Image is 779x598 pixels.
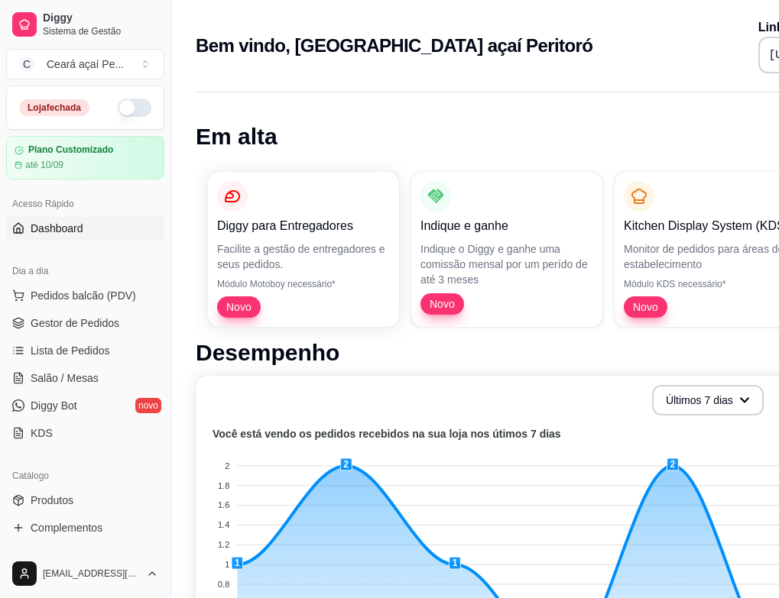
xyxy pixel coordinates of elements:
span: Produtos [31,493,73,508]
p: Facilite a gestão de entregadores e seus pedidos. [217,241,390,272]
p: Indique o Diggy e ganhe uma comissão mensal por um perído de até 3 meses [420,241,593,287]
tspan: 2 [225,461,229,470]
a: DiggySistema de Gestão [6,6,164,43]
p: Módulo Motoboy necessário* [217,278,390,290]
button: Select a team [6,49,164,79]
a: Diggy Botnovo [6,393,164,418]
div: Ceará açaí Pe ... [47,57,124,72]
span: KDS [31,425,53,441]
a: Dashboard [6,216,164,241]
span: Complementos [31,520,102,535]
span: Salão / Mesas [31,370,99,386]
span: Pedidos balcão (PDV) [31,288,136,303]
a: Lista de Pedidos [6,338,164,363]
button: Indique e ganheIndique o Diggy e ganhe uma comissão mensal por um perído de até 3 mesesNovo [411,172,602,327]
div: Acesso Rápido [6,192,164,216]
button: Pedidos balcão (PDV) [6,283,164,308]
button: Alterar Status [118,99,151,117]
tspan: 1.4 [218,520,229,529]
tspan: 1 [225,560,229,569]
span: Novo [220,299,258,315]
p: Diggy para Entregadores [217,217,390,235]
button: Diggy para EntregadoresFacilite a gestão de entregadores e seus pedidos.Módulo Motoboy necessário... [208,172,399,327]
button: [EMAIL_ADDRESS][DOMAIN_NAME] [6,555,164,592]
span: Diggy [43,11,158,25]
div: Loja fechada [19,99,89,116]
span: C [19,57,34,72]
p: Indique e ganhe [420,217,593,235]
a: Plano Customizadoaté 10/09 [6,136,164,179]
text: Você está vendo os pedidos recebidos na sua loja nos útimos 7 dias [213,428,561,440]
span: Dashboard [31,221,83,236]
button: Últimos 7 dias [652,385,764,415]
a: Produtos [6,488,164,512]
article: até 10/09 [25,159,63,171]
div: Dia a dia [6,259,164,283]
div: Catálogo [6,464,164,488]
tspan: 1.8 [218,481,229,490]
h2: Bem vindo, [GEOGRAPHIC_DATA] açaí Peritoró [196,34,592,58]
span: Novo [424,296,461,312]
span: [EMAIL_ADDRESS][DOMAIN_NAME] [43,567,140,580]
tspan: 1.6 [218,500,229,509]
span: Diggy Bot [31,398,77,413]
span: Gestor de Pedidos [31,315,119,331]
tspan: 0.8 [218,580,229,589]
article: Plano Customizado [28,144,113,156]
a: Gestor de Pedidos [6,311,164,335]
a: KDS [6,421,164,445]
span: Sistema de Gestão [43,25,158,37]
span: Novo [627,299,664,315]
span: Lista de Pedidos [31,343,110,358]
a: Salão / Mesas [6,366,164,390]
tspan: 1.2 [218,540,229,549]
a: Complementos [6,516,164,540]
